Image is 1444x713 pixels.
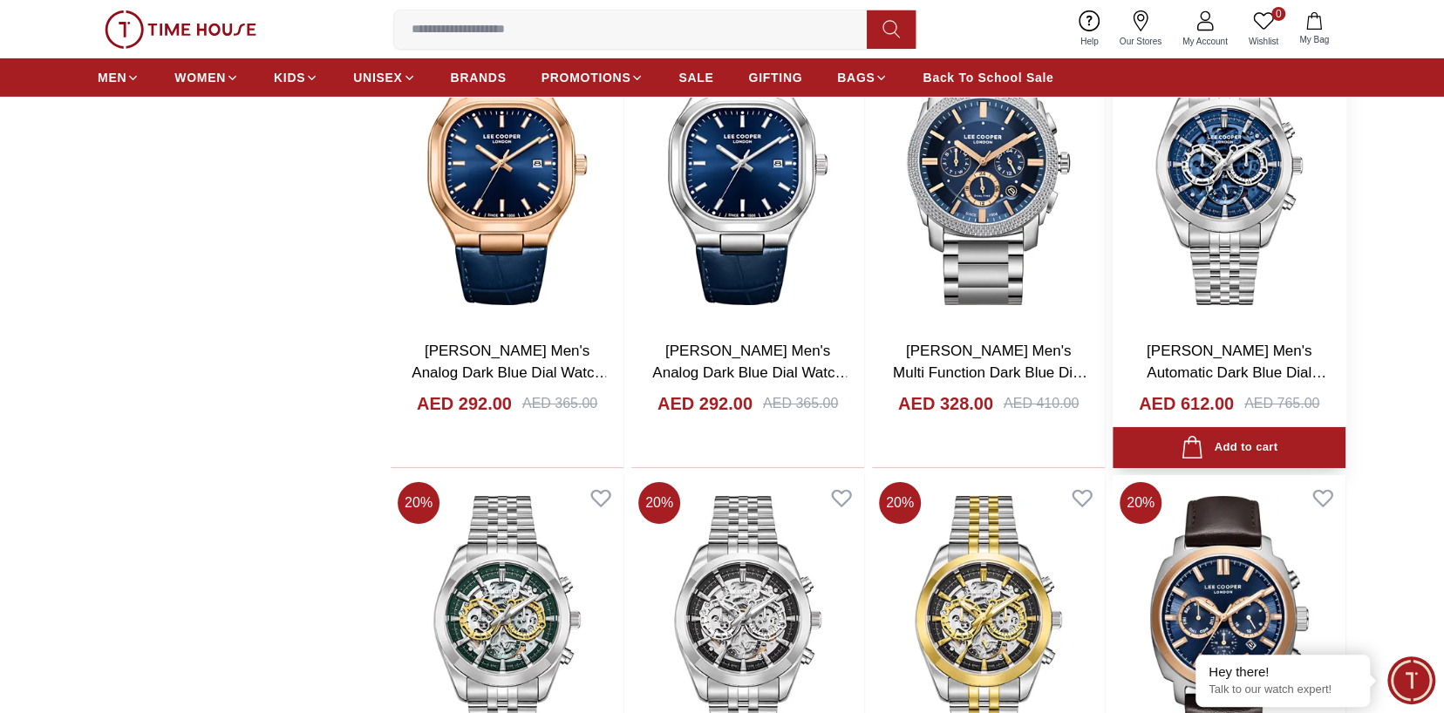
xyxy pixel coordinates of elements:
img: Lee Cooper Men's Analog Dark Blue Dial Watch - LC08179.495 [391,21,623,326]
div: Chat Widget [1387,656,1435,704]
span: MEN [98,69,126,86]
span: KIDS [274,69,305,86]
a: SALE [678,62,713,93]
p: Talk to our watch expert! [1209,682,1357,697]
h4: AED 328.00 [898,391,993,416]
a: BAGS [837,62,888,93]
span: PROMOTIONS [541,69,631,86]
div: AED 365.00 [522,393,597,414]
a: Back To School Sale [923,62,1053,93]
span: UNISEX [353,69,402,86]
a: UNISEX [353,62,415,93]
a: WOMEN [174,62,239,93]
a: BRANDS [451,62,507,93]
h4: AED 612.00 [1139,391,1234,416]
a: [PERSON_NAME] Men's Automatic Dark Blue Dial Watch - LC08176.390 [1147,343,1326,404]
h4: AED 292.00 [417,391,512,416]
a: KIDS [274,62,318,93]
a: MEN [98,62,140,93]
span: 20 % [638,482,680,524]
span: Help [1073,35,1106,48]
img: Lee Cooper Men's Analog Dark Blue Dial Watch - LC08179.399 [631,21,864,326]
span: Back To School Sale [923,69,1053,86]
button: My Bag [1289,9,1339,50]
span: BAGS [837,69,875,86]
span: Wishlist [1242,35,1285,48]
h4: AED 292.00 [657,391,753,416]
span: Our Stores [1113,35,1168,48]
div: AED 365.00 [763,393,838,414]
img: Lee Cooper Men's Automatic Dark Blue Dial Watch - LC08176.390 [1113,21,1345,326]
span: WOMEN [174,69,226,86]
a: Our Stores [1109,7,1172,51]
span: 20 % [1120,482,1161,524]
div: AED 765.00 [1244,393,1319,414]
span: 0 [1271,7,1285,21]
a: 0Wishlist [1238,7,1289,51]
a: [PERSON_NAME] Men's Analog Dark Blue Dial Watch - LC08179.399 [652,343,849,404]
div: Add to cart [1181,436,1277,459]
a: [PERSON_NAME] Men's Multi Function Dark Blue Dial Watch - LC08177.390 [893,343,1087,404]
span: SALE [678,69,713,86]
span: My Bag [1292,33,1336,46]
a: GIFTING [748,62,802,93]
img: ... [105,10,256,49]
img: Lee Cooper Men's Multi Function Dark Blue Dial Watch - LC08177.390 [872,21,1105,326]
div: AED 410.00 [1004,393,1079,414]
span: 20 % [398,482,439,524]
a: Help [1070,7,1109,51]
a: [PERSON_NAME] Men's Analog Dark Blue Dial Watch - LC08179.495 [412,343,609,404]
span: GIFTING [748,69,802,86]
span: My Account [1175,35,1235,48]
span: BRANDS [451,69,507,86]
div: Hey there! [1209,663,1357,681]
a: PROMOTIONS [541,62,644,93]
button: Add to cart [1113,427,1345,468]
span: 20 % [879,482,921,524]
